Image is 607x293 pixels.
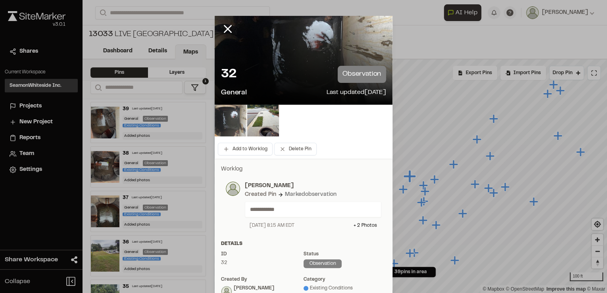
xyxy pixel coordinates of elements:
div: + 2 Photo s [353,222,376,229]
button: Add to Worklog [218,143,273,155]
div: Details [221,240,386,247]
button: Delete Pin [274,143,317,155]
p: General [221,88,247,98]
img: file [247,105,279,136]
div: Created by [221,276,303,283]
img: photo [226,182,240,196]
div: Created Pin [245,190,276,199]
div: Status [303,251,386,258]
div: 32 [221,259,303,266]
p: 32 [221,67,236,82]
div: category [303,276,386,283]
p: [PERSON_NAME] [245,182,381,190]
p: Worklog [221,165,386,174]
div: [PERSON_NAME] [234,285,274,292]
div: observation [303,259,342,268]
div: ID [221,251,303,258]
div: Existing Conditions [303,285,386,292]
p: Last updated [DATE] [327,88,386,98]
img: file [215,105,246,136]
p: observation [338,66,386,83]
div: [DATE] 8:15 AM EDT [250,222,294,229]
div: Marked observation [285,190,336,199]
